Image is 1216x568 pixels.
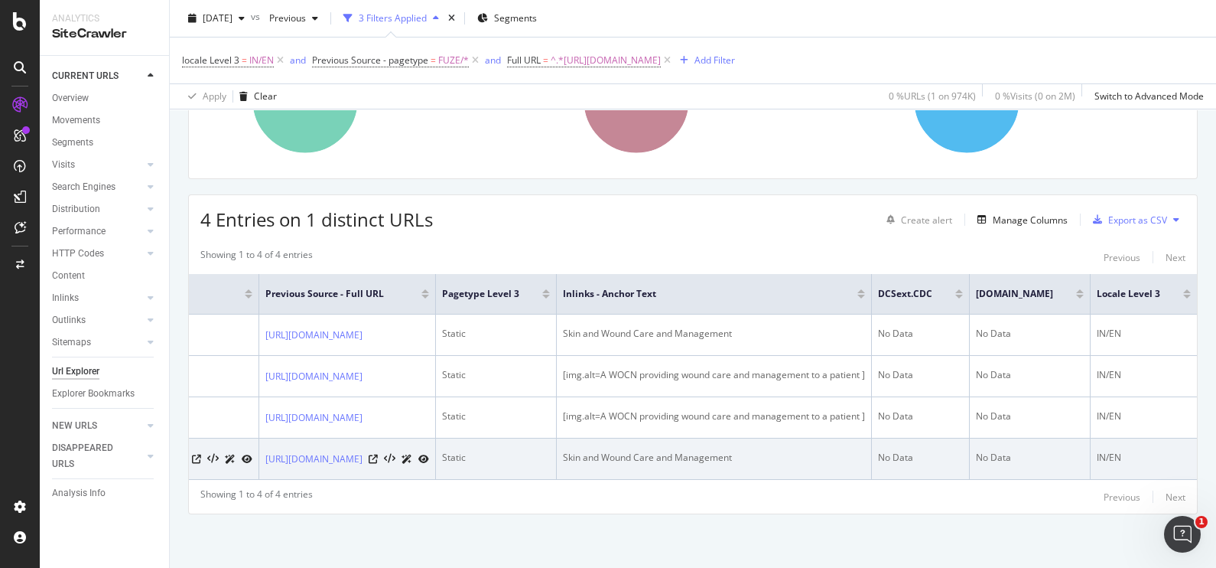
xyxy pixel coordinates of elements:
div: and [485,54,501,67]
a: [URL][DOMAIN_NAME] [265,410,363,426]
div: Sitemaps [52,335,91,351]
button: Switch to Advanced Mode [1088,84,1204,109]
button: Previous [263,6,324,31]
a: [URL][DOMAIN_NAME] [265,369,363,384]
div: 0 % URLs ( 1 on 974K ) [889,90,976,103]
div: Manage Columns [993,214,1068,227]
div: SiteCrawler [52,25,157,43]
a: [URL][DOMAIN_NAME] [265,452,363,467]
div: IN/EN [1097,368,1191,382]
a: [URL][DOMAIN_NAME] [265,328,363,343]
span: 1 [1195,516,1208,528]
a: HTTP Codes [52,246,143,262]
div: Previous [1104,491,1140,504]
button: Clear [233,84,277,109]
a: AI Url Details [225,451,236,467]
div: Create alert [901,214,952,227]
a: CURRENT URLS [52,68,143,84]
span: Previous Source - Full URL [265,287,398,301]
div: Apply [203,90,226,103]
a: AI Url Details [402,451,412,467]
div: HTTP Codes [52,246,104,262]
div: IN/EN [1097,451,1191,465]
div: No Data [976,368,1084,382]
div: Search Engines [52,179,115,195]
a: Sitemaps [52,335,143,351]
div: Movements [52,113,100,129]
div: Export as CSV [1108,214,1167,227]
button: Previous [1104,488,1140,506]
a: Movements [52,113,158,129]
a: Inlinks [52,290,143,306]
a: Visit Online Page [192,455,201,464]
a: Content [52,268,158,284]
div: Static [442,368,550,382]
div: 3 Filters Applied [359,11,427,24]
a: NEW URLS [52,418,143,434]
div: Add Filter [694,54,735,67]
div: [img.alt=A WOCN providing wound care and management to a patient ] [563,410,865,423]
div: Showing 1 to 4 of 4 entries [200,248,313,266]
button: Previous [1104,248,1140,266]
span: = [431,54,436,67]
a: Analysis Info [52,485,158,501]
div: Overview [52,90,89,106]
div: [img.alt=A WOCN providing wound care and management to a patient ] [563,368,865,382]
span: Previous [263,11,306,24]
button: Create alert [880,207,952,232]
button: and [290,53,306,67]
iframe: Intercom live chat [1164,516,1201,553]
span: = [242,54,247,67]
div: Showing 1 to 4 of 4 entries [200,488,313,506]
button: Apply [182,84,226,109]
button: Segments [471,6,543,31]
div: Analytics [52,12,157,25]
span: locale Level 3 [1097,287,1160,301]
button: Export as CSV [1087,207,1167,232]
button: 3 Filters Applied [337,6,445,31]
div: A chart. [532,34,850,167]
a: Visits [52,157,143,173]
div: Explorer Bookmarks [52,386,135,402]
a: Distribution [52,201,143,217]
a: URL Inspection [418,451,429,467]
div: Outlinks [52,312,86,328]
div: Url Explorer [52,364,99,380]
button: Next [1166,488,1185,506]
div: No Data [976,410,1084,423]
a: Visit Online Page [369,455,378,464]
div: No Data [878,451,963,465]
span: 4 Entries on 1 distinct URLs [200,207,433,232]
span: locale Level 3 [182,54,239,67]
div: 0 % Visits ( 0 on 2M ) [995,90,1075,103]
span: 2025 Sep. 28th [203,11,232,24]
div: No Data [878,410,963,423]
a: URL Inspection [242,451,252,467]
div: DISAPPEARED URLS [52,440,129,472]
div: Analysis Info [52,485,106,501]
span: = [543,54,548,67]
div: No Data [976,451,1084,465]
div: IN/EN [1097,327,1191,341]
div: Static [442,451,550,465]
div: Segments [52,135,93,151]
span: pagetype Level 3 [442,287,519,301]
div: Content [52,268,85,284]
button: [DATE] [182,6,251,31]
span: Previous Source - pagetype [312,54,428,67]
button: View HTML Source [207,454,219,465]
a: Outlinks [52,312,143,328]
a: Url Explorer [52,364,158,380]
span: Full URL [507,54,541,67]
button: View HTML Source [384,454,395,465]
div: Next [1166,251,1185,264]
div: Switch to Advanced Mode [1094,90,1204,103]
a: Search Engines [52,179,143,195]
span: IN/EN [249,50,274,71]
span: FUZE/* [438,50,469,71]
div: No Data [878,368,963,382]
div: Skin and Wound Care and Management [563,451,865,465]
div: Performance [52,224,106,240]
span: vs [251,10,263,23]
a: Overview [52,90,158,106]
